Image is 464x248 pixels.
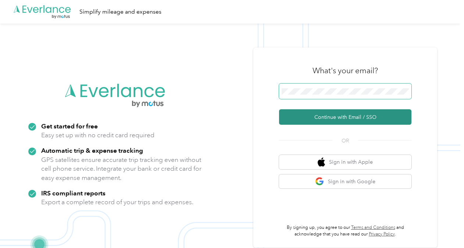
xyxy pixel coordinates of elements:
button: google logoSign in with Google [279,174,411,189]
div: Simplify mileage and expenses [79,7,161,17]
p: By signing up, you agree to our and acknowledge that you have read our . [279,224,411,237]
a: Privacy Policy [369,231,395,237]
strong: Automatic trip & expense tracking [41,146,143,154]
a: Terms and Conditions [351,225,395,230]
strong: Get started for free [41,122,98,130]
button: apple logoSign in with Apple [279,155,411,169]
p: Easy set up with no credit card required [41,131,154,140]
p: Export a complete record of your trips and expenses. [41,198,193,207]
button: Continue with Email / SSO [279,109,411,125]
p: GPS satellites ensure accurate trip tracking even without cell phone service. Integrate your bank... [41,155,202,183]
img: google logo [315,177,324,186]
h3: What's your email? [313,65,378,76]
strong: IRS compliant reports [41,189,106,197]
img: apple logo [318,157,325,167]
span: OR [332,137,358,145]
